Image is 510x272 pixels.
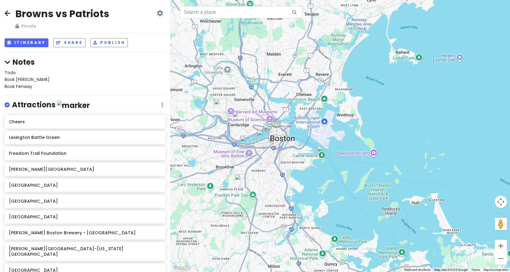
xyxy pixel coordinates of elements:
h2: Browns vs Patriots [15,7,109,20]
a: Report a map error [484,268,508,271]
img: Google [172,264,192,272]
button: Map camera controls [495,196,507,208]
span: Todo: Book [PERSON_NAME] Book Fenway [5,70,50,90]
button: Share [53,38,85,47]
button: Itinerary [5,38,48,47]
h6: [PERSON_NAME][GEOGRAPHIC_DATA]-[US_STATE][GEOGRAPHIC_DATA] [9,246,161,257]
span: Map data ©2025 Google [434,268,468,271]
button: Zoom out [495,252,507,265]
div: Longfellow House-Washington's Headquarters National Historic Site [214,99,227,112]
div: Cambridge [233,111,246,125]
h6: Freedom Trail Foundation [9,151,161,156]
h6: Lexington Battle Green [9,135,161,140]
a: Terms (opens in new tab) [471,268,480,271]
img: marker [57,101,90,110]
h6: [PERSON_NAME][GEOGRAPHIC_DATA] [9,167,161,172]
h4: Attractions [12,100,90,110]
button: Zoom in [495,240,507,252]
span: Private [15,23,109,29]
div: Freedom Trail Foundation [274,122,287,136]
h6: [GEOGRAPHIC_DATA] [9,214,161,220]
h4: Notes [5,57,166,67]
div: Buttermilk & Bourbon [257,130,270,143]
div: Fenway Park [240,136,253,149]
button: Drag Pegman onto the map to open Street View [495,218,507,230]
input: Search a place [180,6,303,18]
h6: [GEOGRAPHIC_DATA] [9,198,161,204]
div: Cheers [263,124,277,138]
h6: Cheers [9,119,161,125]
a: Open this area in Google Maps (opens a new window) [172,264,192,272]
h6: [PERSON_NAME] Boston Brewery - [GEOGRAPHIC_DATA] [9,230,161,236]
div: Samuel Adams Boston Brewery - Jamaica Plain [235,174,248,188]
button: Publish [90,38,128,47]
button: Keyboard shortcuts [404,268,431,272]
div: Fort Independence [317,146,330,159]
div: Mooo.... Beacon Hill [272,121,285,135]
h6: [GEOGRAPHIC_DATA] [9,182,161,188]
